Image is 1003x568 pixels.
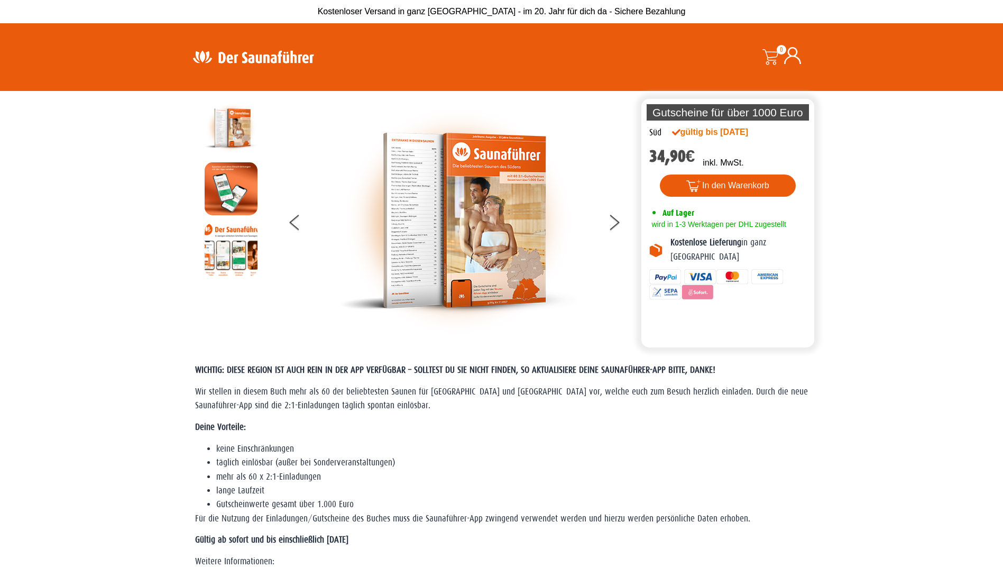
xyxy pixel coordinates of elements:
img: MOCKUP-iPhone_regional [205,162,257,215]
div: gültig bis [DATE] [672,126,771,139]
img: Anleitung7tn [205,223,257,276]
span: Wir stellen in diesem Buch mehr als 60 der beliebtesten Saunen für [GEOGRAPHIC_DATA] und [GEOGRAP... [195,387,808,410]
li: mehr als 60 x 2:1-Einladungen [216,470,808,484]
li: lange Laufzeit [216,484,808,498]
button: In den Warenkorb [660,175,796,197]
span: Kostenloser Versand in ganz [GEOGRAPHIC_DATA] - im 20. Jahr für dich da - Sichere Bezahlung [318,7,686,16]
div: Süd [649,126,661,140]
span: Auf Lager [662,208,694,218]
li: keine Einschränkungen [216,442,808,456]
strong: Deine Vorteile: [195,422,246,432]
span: 0 [777,45,786,54]
strong: Gültig ab sofort und bis einschließlich [DATE] [195,535,348,545]
img: der-saunafuehrer-2025-sued [205,102,257,154]
bdi: 34,90 [649,146,695,166]
p: inkl. MwSt. [703,157,743,169]
p: in ganz [GEOGRAPHIC_DATA] [670,236,807,264]
span: WICHTIG: DIESE REGION IST AUCH REIN IN DER APP VERFÜGBAR – SOLLTEST DU SIE NICHT FINDEN, SO AKTUA... [195,365,715,375]
span: € [686,146,695,166]
p: Gutscheine für über 1000 Euro [647,104,809,121]
li: Gutscheinwerte gesamt über 1.000 Euro [216,498,808,511]
p: Für die Nutzung der Einladungen/Gutscheine des Buches muss die Saunaführer-App zwingend verwendet... [195,512,808,526]
li: täglich einlösbar (außer bei Sonderveranstaltungen) [216,456,808,470]
b: Kostenlose Lieferung [670,237,741,248]
span: wird in 1-3 Werktagen per DHL zugestellt [649,220,786,228]
img: der-saunafuehrer-2025-sued [339,102,577,340]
